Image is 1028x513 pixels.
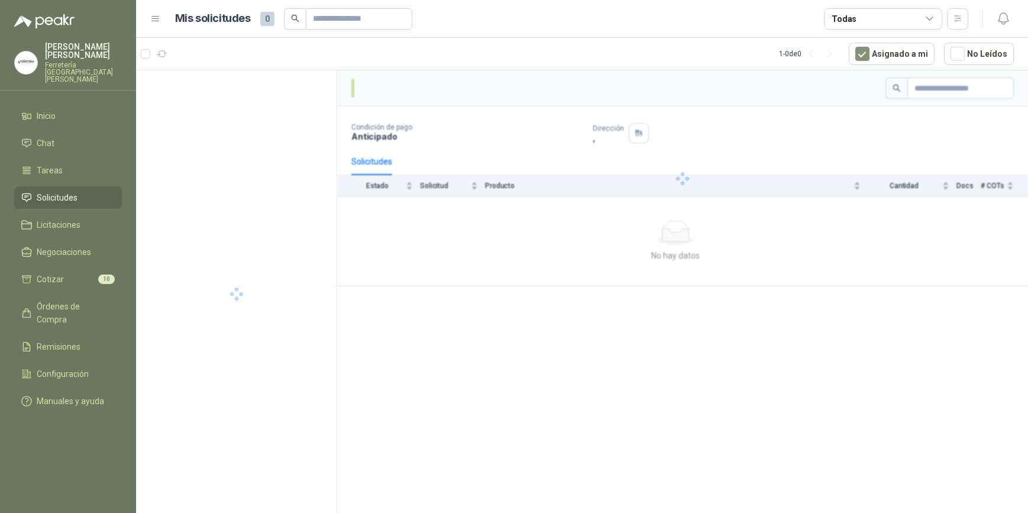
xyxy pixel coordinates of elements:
[14,390,122,412] a: Manuales y ayuda
[98,275,115,284] span: 10
[45,62,122,83] p: Ferretería [GEOGRAPHIC_DATA][PERSON_NAME]
[14,14,75,28] img: Logo peakr
[14,105,122,127] a: Inicio
[14,159,122,182] a: Tareas
[14,335,122,358] a: Remisiones
[14,241,122,263] a: Negociaciones
[175,10,251,27] h1: Mis solicitudes
[14,214,122,236] a: Licitaciones
[14,268,122,291] a: Cotizar10
[15,51,37,74] img: Company Logo
[37,191,77,204] span: Solicitudes
[37,300,111,326] span: Órdenes de Compra
[944,43,1014,65] button: No Leídos
[14,363,122,385] a: Configuración
[260,12,274,26] span: 0
[45,43,122,59] p: [PERSON_NAME] [PERSON_NAME]
[37,273,64,286] span: Cotizar
[849,43,935,65] button: Asignado a mi
[291,14,299,22] span: search
[37,109,56,122] span: Inicio
[14,295,122,331] a: Órdenes de Compra
[37,395,104,408] span: Manuales y ayuda
[14,132,122,154] a: Chat
[37,246,91,259] span: Negociaciones
[37,367,89,380] span: Configuración
[37,218,80,231] span: Licitaciones
[37,137,54,150] span: Chat
[37,164,63,177] span: Tareas
[832,12,856,25] div: Todas
[779,44,839,63] div: 1 - 0 de 0
[37,340,80,353] span: Remisiones
[14,186,122,209] a: Solicitudes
